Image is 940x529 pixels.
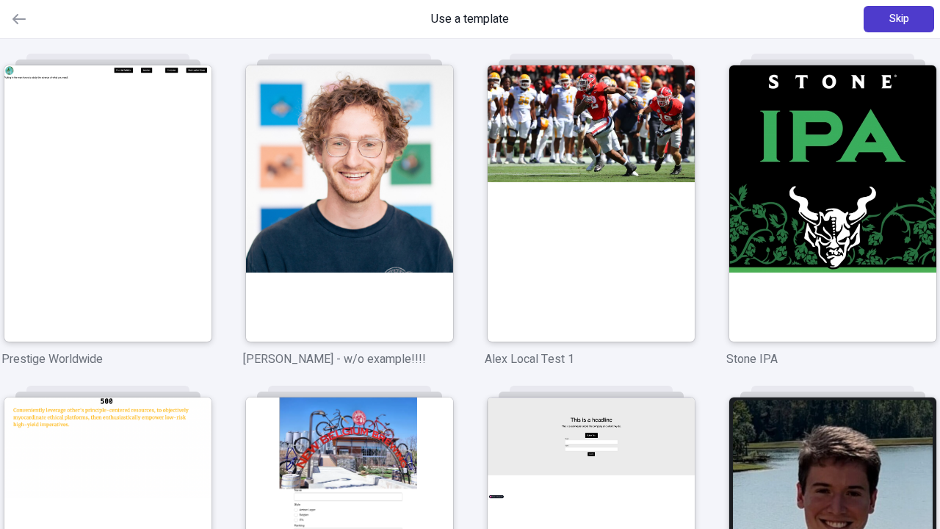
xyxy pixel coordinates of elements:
p: [PERSON_NAME] - w/o example!!!! [243,350,455,368]
p: Prestige Worldwide [1,350,214,368]
span: Skip [889,11,909,27]
span: Use a template [431,10,509,28]
p: Alex Local Test 1 [485,350,697,368]
button: Skip [864,6,934,32]
p: Stone IPA [726,350,939,368]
